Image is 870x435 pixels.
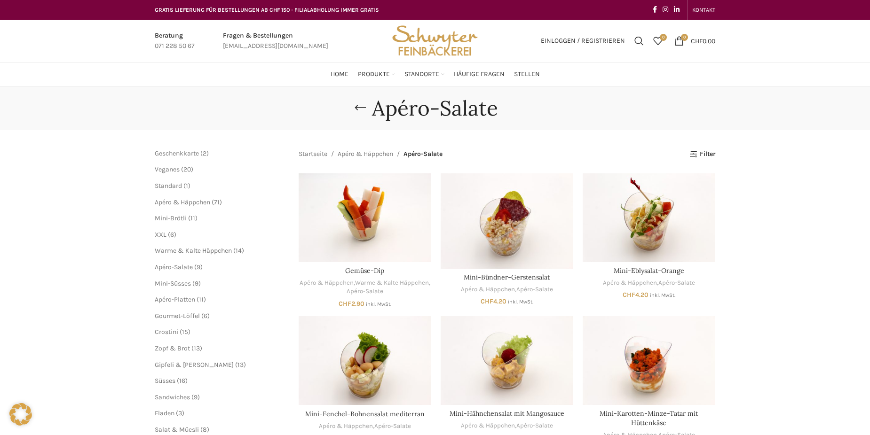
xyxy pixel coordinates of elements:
[649,31,667,50] div: Meine Wunschliste
[441,285,573,294] div: ,
[155,361,234,369] a: Gipfeli & [PERSON_NAME]
[182,328,188,336] span: 15
[155,295,195,303] a: Apéro-Platten
[150,65,720,84] div: Main navigation
[203,149,206,157] span: 2
[670,31,720,50] a: 0 CHF0.00
[366,301,391,307] small: inkl. MwSt.
[199,295,204,303] span: 11
[155,426,199,434] a: Salat & Müesli
[660,3,671,16] a: Instagram social link
[319,422,373,431] a: Apéro & Häppchen
[623,291,649,299] bdi: 4.20
[155,393,190,401] a: Sandwiches
[692,7,715,13] span: KONTAKT
[658,279,695,287] a: Apéro-Salate
[514,65,540,84] a: Stellen
[155,263,193,271] a: Apéro-Salate
[170,231,174,239] span: 6
[155,165,180,173] a: Veganes
[603,279,657,287] a: Apéro & Häppchen
[614,266,684,275] a: Mini-Eblysalat-Orange
[305,410,425,418] a: Mini-Fenchel-Bohnensalat mediterran
[450,409,564,418] a: Mini-Hähnchensalat mit Mangosauce
[516,285,553,294] a: Apéro-Salate
[155,182,182,190] a: Standard
[155,328,178,336] span: Crostini
[461,285,515,294] a: Apéro & Häppchen
[481,297,493,305] span: CHF
[331,65,348,84] a: Home
[183,165,191,173] span: 20
[461,421,515,430] a: Apéro & Häppchen
[464,273,550,281] a: Mini-Bündner-Gerstensalat
[404,70,439,79] span: Standorte
[536,31,630,50] a: Einloggen / Registrieren
[331,70,348,79] span: Home
[178,409,182,417] span: 3
[630,31,649,50] div: Suchen
[155,214,187,222] a: Mini-Brötli
[600,409,698,427] a: Mini-Karotten-Minze-Tatar mit Hüttenkäse
[155,409,174,417] a: Fladen
[155,247,232,255] span: Warme & Kalte Häppchen
[403,149,443,159] span: Apéro-Salate
[691,37,703,45] span: CHF
[650,292,675,298] small: inkl. MwSt.
[347,287,383,296] a: Apéro-Salate
[190,214,195,222] span: 11
[214,198,220,206] span: 71
[195,280,198,287] span: 9
[299,173,431,262] a: Gemüse-Dip
[299,422,431,431] div: ,
[681,34,688,41] span: 0
[583,316,715,404] a: Mini-Karotten-Minze-Tatar mit Hüttenkäse
[223,31,328,52] a: Infobox link
[204,312,207,320] span: 6
[299,316,431,405] a: Mini-Fenchel-Bohnensalat mediterran
[372,96,498,121] h1: Apéro-Salate
[623,291,635,299] span: CHF
[299,279,431,296] div: , ,
[237,361,244,369] span: 13
[389,36,481,44] a: Site logo
[155,377,175,385] a: Süsses
[692,0,715,19] a: KONTAKT
[374,422,411,431] a: Apéro-Salate
[339,300,351,308] span: CHF
[454,65,505,84] a: Häufige Fragen
[179,377,185,385] span: 16
[299,149,443,159] nav: Breadcrumb
[348,99,372,117] a: Go back
[155,7,379,13] span: GRATIS LIEFERUNG FÜR BESTELLUNGEN AB CHF 150 - FILIALABHOLUNG IMMER GRATIS
[358,65,395,84] a: Produkte
[186,182,188,190] span: 1
[155,344,190,352] a: Zopf & Brot
[338,149,393,159] a: Apéro & Häppchen
[514,70,540,79] span: Stellen
[358,70,390,79] span: Produkte
[155,231,166,239] a: XXL
[660,34,667,41] span: 0
[688,0,720,19] div: Secondary navigation
[155,31,195,52] a: Infobox link
[339,300,364,308] bdi: 2.90
[650,3,660,16] a: Facebook social link
[404,65,444,84] a: Standorte
[583,173,715,262] a: Mini-Eblysalat-Orange
[155,149,199,157] a: Geschenkkarte
[689,150,715,158] a: Filter
[300,279,354,287] a: Apéro & Häppchen
[441,173,573,269] a: Mini-Bündner-Gerstensalat
[155,280,191,287] a: Mini-Süsses
[194,344,200,352] span: 13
